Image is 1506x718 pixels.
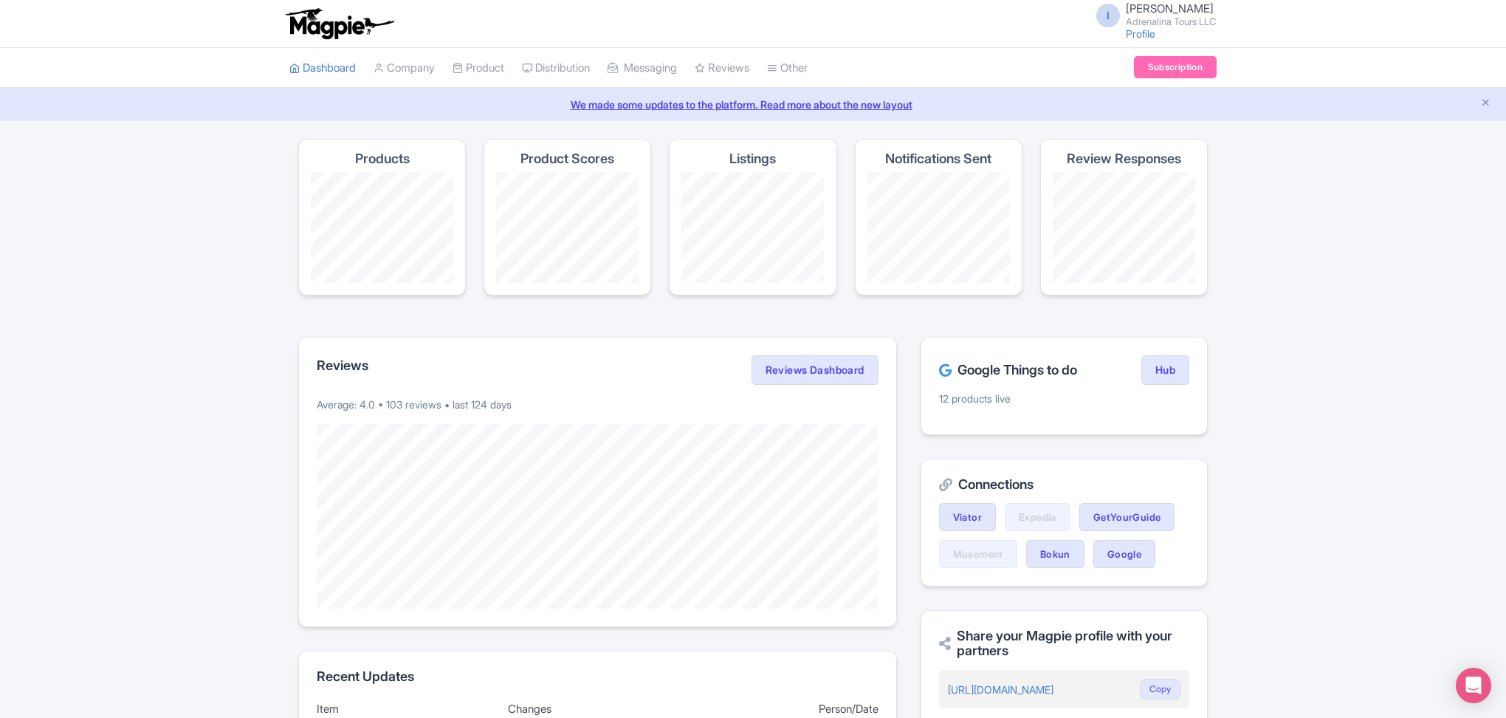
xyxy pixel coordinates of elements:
a: Hub [1141,355,1189,385]
a: [URL][DOMAIN_NAME] [948,683,1053,696]
h2: Google Things to do [939,363,1077,377]
a: I [PERSON_NAME] Adrenalina Tours LLC [1087,3,1217,27]
a: Profile [1126,27,1155,40]
a: Expedia [1005,503,1070,531]
p: Average: 4.0 • 103 reviews • last 124 days [317,397,878,412]
span: I [1096,4,1120,27]
a: We made some updates to the platform. Read more about the new layout [9,97,1497,112]
a: Product [453,48,504,89]
h2: Reviews [317,358,368,373]
a: Dashboard [289,48,356,89]
div: Person/Date [699,701,878,718]
h4: Notifications Sent [885,151,991,166]
a: Messaging [608,48,677,89]
h4: Review Responses [1067,151,1181,166]
a: Distribution [522,48,590,89]
a: Other [767,48,808,89]
div: Item [317,701,496,718]
p: 12 products live [939,391,1189,406]
a: Reviews Dashboard [752,355,878,385]
a: Reviews [695,48,749,89]
div: Changes [508,701,687,718]
a: Musement [939,540,1017,568]
h4: Products [355,151,410,166]
a: Subscription [1134,56,1217,78]
img: logo-ab69f6fb50320c5b225c76a69d11143b.png [282,7,396,40]
h4: Product Scores [520,151,614,166]
a: Bokun [1026,540,1084,568]
small: Adrenalina Tours LLC [1126,17,1217,27]
a: Google [1093,540,1155,568]
button: Close announcement [1480,95,1491,112]
div: Open Intercom Messenger [1456,668,1491,703]
h2: Recent Updates [317,669,878,684]
a: GetYourGuide [1079,503,1175,531]
a: Company [374,48,435,89]
h4: Listings [729,151,776,166]
h2: Share your Magpie profile with your partners [939,629,1189,658]
span: [PERSON_NAME] [1126,1,1214,16]
button: Copy [1140,679,1180,700]
a: Viator [939,503,996,531]
h2: Connections [939,477,1189,492]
